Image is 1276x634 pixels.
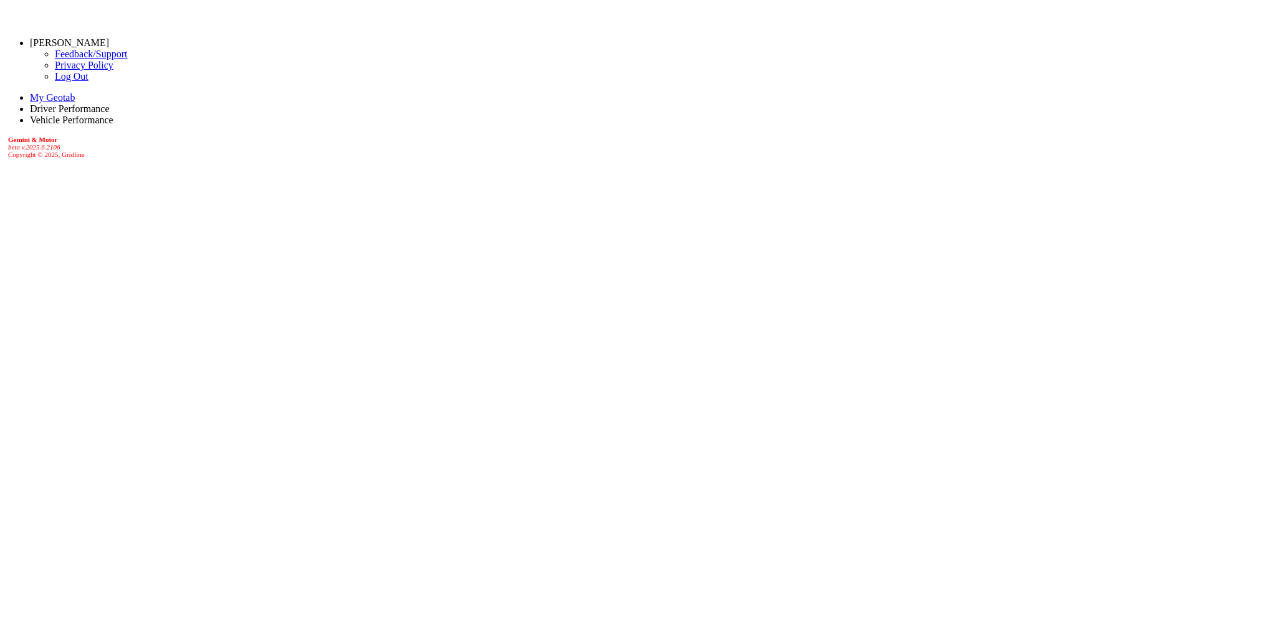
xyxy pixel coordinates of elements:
a: [PERSON_NAME] [30,37,109,48]
a: Feedback/Support [55,49,127,59]
div: Copyright © 2025, Gridline [8,136,1271,158]
a: Driver Performance [30,103,110,114]
a: Vehicle Performance [30,115,113,125]
a: My Geotab [30,92,75,103]
i: beta v.2025.6.2106 [8,143,60,151]
a: Privacy Policy [55,60,113,70]
b: Gemini & Motor [8,136,57,143]
a: Log Out [55,71,88,82]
